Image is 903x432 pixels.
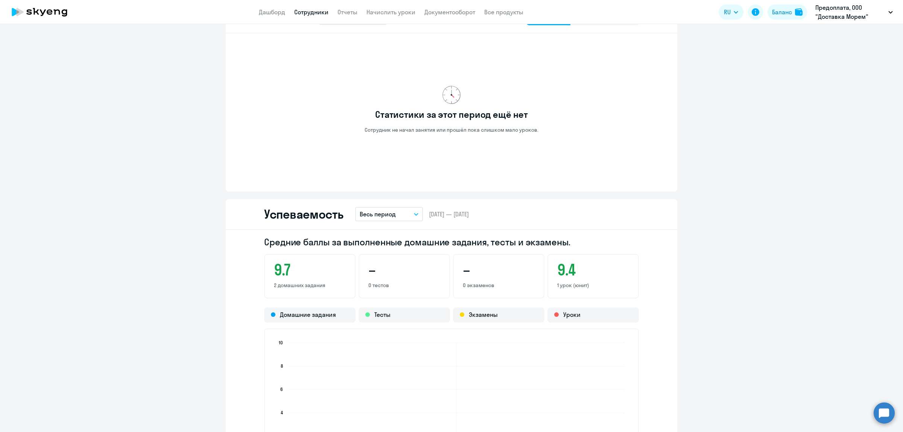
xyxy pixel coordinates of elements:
[424,8,475,16] a: Документооборот
[264,307,356,322] div: Домашние задания
[360,210,396,219] p: Весь период
[442,86,461,104] img: no-data
[359,307,450,322] div: Тесты
[368,261,440,279] h3: –
[484,8,523,16] a: Все продукты
[547,307,639,322] div: Уроки
[264,236,639,248] h2: Средние баллы за выполненные домашние задания, тесты и экзамены.
[280,386,283,392] text: 6
[337,8,357,16] a: Отчеты
[264,207,343,222] h2: Успеваемость
[463,261,535,279] h3: –
[557,261,629,279] h3: 9.4
[294,8,328,16] a: Сотрудники
[768,5,807,20] button: Балансbalance
[463,282,535,289] p: 0 экзаменов
[279,340,283,345] text: 10
[795,8,803,16] img: balance
[281,410,283,415] text: 4
[365,126,538,133] p: Сотрудник не начал занятия или прошёл пока слишком мало уроков.
[281,363,283,369] text: 8
[812,3,897,21] button: Предоплата, ООО "Доставка Морем"
[375,108,528,120] h3: Статистики за этот период ещё нет
[557,282,629,289] p: 1 урок (юнит)
[724,8,731,17] span: RU
[719,5,743,20] button: RU
[355,207,423,221] button: Весь период
[274,282,346,289] p: 2 домашних задания
[453,307,544,322] div: Экзамены
[274,261,346,279] h3: 9.7
[368,282,440,289] p: 0 тестов
[815,3,885,21] p: Предоплата, ООО "Доставка Морем"
[772,8,792,17] div: Баланс
[259,8,285,16] a: Дашборд
[429,210,469,218] span: [DATE] — [DATE]
[366,8,415,16] a: Начислить уроки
